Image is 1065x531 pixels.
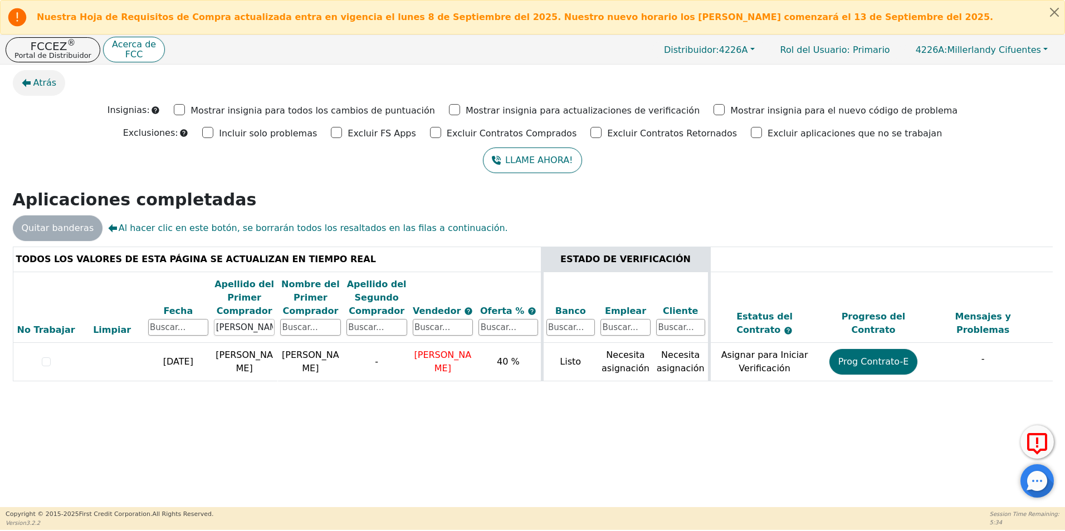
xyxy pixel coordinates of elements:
[931,310,1035,337] div: Mensajes y Problemas
[348,127,416,140] p: Excluir FS Apps
[466,104,700,117] p: Mostrar insignia para actualizaciones de verificación
[730,104,957,117] p: Mostrar insignia para el nuevo código de problema
[656,304,705,318] div: Cliente
[6,519,213,527] p: Version 3.2.2
[916,45,1041,55] span: Millerlandy Cifuentes
[483,147,582,173] button: LLAME AHORA!
[16,323,76,337] div: No Trabajar
[219,127,317,140] p: Incluir solo problemas
[108,222,507,235] span: Al hacer clic en este botón, se borrarán todos los resaltados en las filas a continuación.
[6,510,213,519] p: Copyright © 2015- 2025 First Credit Corporation.
[33,76,57,90] span: Atrás
[497,356,520,367] span: 40 %
[1020,425,1054,459] button: Reportar Error a FCC
[344,343,410,381] td: -
[600,319,651,336] input: Buscar...
[346,319,407,336] input: Buscar...
[447,127,577,140] p: Excluir Contratos Comprados
[67,38,75,48] sup: ®
[990,510,1059,518] p: Session Time Remaining:
[664,45,748,55] span: 4226A
[546,319,595,336] input: Buscar...
[190,104,435,117] p: Mostrar insignia para todos los cambios de puntuación
[829,349,918,375] button: Prog Contrato-E
[145,343,212,381] td: [DATE]
[546,304,595,318] div: Banco
[769,39,901,61] a: Rol del Usuario: Primario
[148,304,209,318] div: Fecha
[346,278,407,318] div: Apellido del Segundo Comprador
[542,343,598,381] td: Listo
[103,37,165,63] button: Acerca deFCC
[211,343,277,381] td: [PERSON_NAME]
[598,343,653,381] td: Necesita asignación
[13,190,257,209] strong: Aplicaciones completadas
[214,319,275,336] input: Buscar...
[112,50,156,59] p: FCC
[916,45,947,55] span: 4226A:
[664,45,719,55] span: Distribuidor:
[656,319,705,336] input: Buscar...
[480,306,527,316] span: Oferta %
[1044,1,1064,23] button: Close alert
[413,319,473,336] input: Buscar...
[822,310,926,337] div: Progreso del Contrato
[108,104,150,117] p: Insignias:
[607,127,737,140] p: Excluir Contratos Retornados
[546,253,705,266] div: ESTADO DE VERIFICACIÓN
[123,126,178,140] p: Exclusiones:
[653,343,709,381] td: Necesita asignación
[652,41,766,58] button: Distribuidor:4226A
[37,12,993,22] b: Nuestra Hoja de Requisitos de Compra actualizada entra en vigencia el lunes 8 de Septiembre del 2...
[277,343,344,381] td: [PERSON_NAME]
[152,510,213,518] span: All Rights Reserved.
[990,518,1059,527] p: 5:34
[769,39,901,61] p: Primario
[6,37,100,62] button: FCCEZ®Portal de Distribuidor
[280,278,341,318] div: Nombre del Primer Comprador
[112,40,156,49] p: Acerca de
[148,319,209,336] input: Buscar...
[600,304,651,318] div: Emplear
[14,41,91,52] p: FCCEZ
[13,70,66,96] button: Atrás
[414,350,472,373] span: [PERSON_NAME]
[904,41,1059,58] button: 4226A:Millerlandy Cifuentes
[478,319,538,336] input: Buscar...
[214,278,275,318] div: Apellido del Primer Comprador
[280,319,341,336] input: Buscar...
[768,127,942,140] p: Excluir aplicaciones que no se trabajan
[780,45,850,55] span: Rol del Usuario :
[736,311,793,335] span: Estatus del Contrato
[709,343,819,381] td: Asignar para Iniciar Verificación
[413,306,464,316] span: Vendedor
[16,253,538,266] div: TODOS LOS VALORES DE ESTA PÁGINA SE ACTUALIZAN EN TIEMPO REAL
[82,323,143,337] div: Limpiar
[14,52,91,59] p: Portal de Distribuidor
[931,352,1035,366] p: -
